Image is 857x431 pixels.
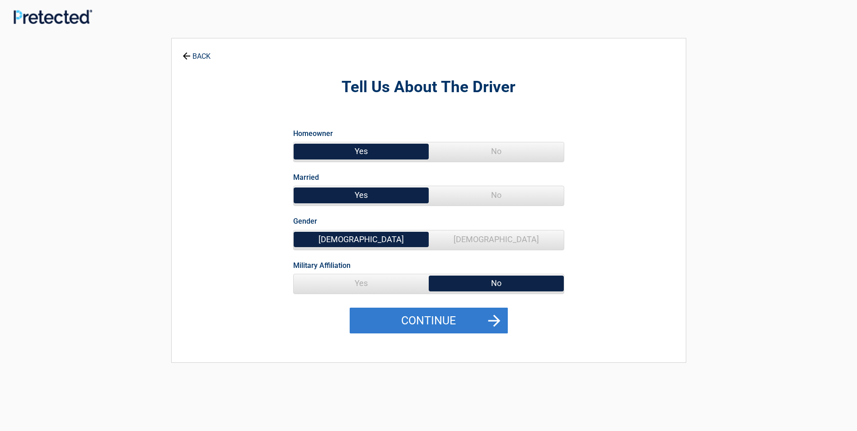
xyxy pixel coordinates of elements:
[429,186,564,204] span: No
[429,274,564,292] span: No
[181,44,212,60] a: BACK
[429,142,564,160] span: No
[294,186,429,204] span: Yes
[294,230,429,248] span: [DEMOGRAPHIC_DATA]
[293,171,319,183] label: Married
[293,127,333,140] label: Homeowner
[293,215,317,227] label: Gender
[294,274,429,292] span: Yes
[294,142,429,160] span: Yes
[221,77,636,98] h2: Tell Us About The Driver
[293,259,351,272] label: Military Affiliation
[14,9,92,23] img: Main Logo
[429,230,564,248] span: [DEMOGRAPHIC_DATA]
[350,308,508,334] button: Continue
